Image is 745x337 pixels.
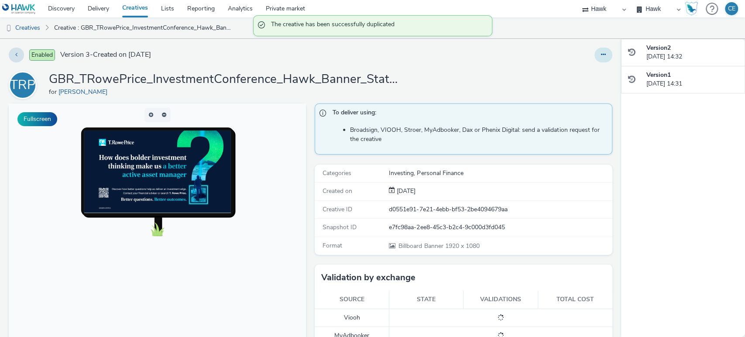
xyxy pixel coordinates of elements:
div: Creation 16 September 2025, 14:37 [395,187,415,196]
div: [DATE] 14:31 [646,71,738,89]
a: TRP [9,81,40,89]
img: undefined Logo [2,3,36,14]
div: CE [728,2,735,15]
span: 1920 x 1080 [398,242,479,250]
div: d0551e91-7e21-4ebb-bf53-2be4094679aa [389,205,611,214]
strong: Version 1 [646,71,671,79]
button: Fullscreen [17,112,57,126]
img: Advertisement preview [76,27,222,109]
h3: Validation by exchange [321,271,415,284]
th: State [389,291,463,309]
strong: Version 2 [646,44,671,52]
th: Validations [463,291,538,309]
a: Hawk Academy [685,2,701,16]
td: Viooh [315,309,389,327]
a: Creative : GBR_TRowePrice_InvestmentConference_Hawk_Banner_Static_1920x1080_20250916 (copy) [50,17,236,38]
span: for [49,88,58,96]
li: Broadsign, VIOOH, Stroer, MyAdbooker, Dax or Phenix Digital: send a validation request for the cr... [350,126,607,144]
span: [DATE] [395,187,415,195]
span: The creative has been successfully duplicated [271,20,483,31]
span: Categories [323,169,351,177]
th: Total cost [538,291,612,309]
span: Creative ID [323,205,352,213]
span: Billboard Banner [398,242,445,250]
span: Version 3 - Created on [DATE] [60,50,151,60]
div: [DATE] 14:32 [646,44,738,62]
div: TRP [10,73,35,97]
span: To deliver using: [333,108,603,120]
a: [PERSON_NAME] [58,88,111,96]
div: Investing, Personal Finance [389,169,611,178]
h1: GBR_TRowePrice_InvestmentConference_Hawk_Banner_Static_1920x1080_20250916 (copy) [49,71,398,88]
th: Source [315,291,389,309]
img: dooh [4,24,13,33]
span: Created on [323,187,352,195]
span: Format [323,241,342,250]
img: Hawk Academy [685,2,698,16]
span: Snapshot ID [323,223,357,231]
span: Enabled [29,49,55,61]
div: e7fc98aa-2ee8-45c3-b2c4-9c000d3fd045 [389,223,611,232]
